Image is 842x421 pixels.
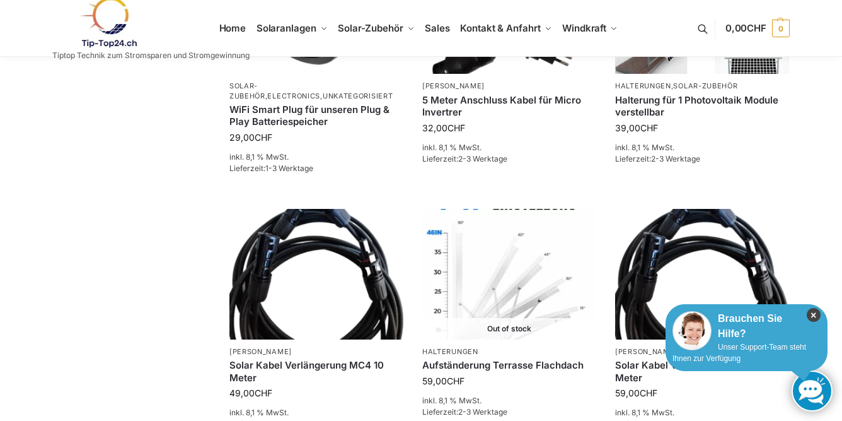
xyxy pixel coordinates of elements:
p: inkl. 8,1 % MwSt. [229,407,403,418]
img: Solar-Verlängerungskabel [229,209,403,340]
span: Unser Support-Team steht Ihnen zur Verfügung [672,343,806,363]
bdi: 29,00 [229,132,272,143]
span: Solar-Zubehör [338,22,403,34]
i: Schließen [807,308,821,322]
bdi: 59,00 [615,388,657,398]
bdi: 32,00 [422,122,465,133]
a: [PERSON_NAME] [615,347,678,356]
p: inkl. 8,1 % MwSt. [615,407,789,418]
span: 0 [772,20,790,37]
p: inkl. 8,1 % MwSt. [422,395,596,406]
a: WiFi Smart Plug für unseren Plug & Play Batteriespeicher [229,104,403,128]
a: Halterungen [615,81,671,90]
img: Solar-Verlängerungskabel [615,209,789,340]
span: CHF [640,388,657,398]
a: Halterung für 1 Photovoltaik Module verstellbar [615,94,789,119]
a: Solar-Zubehör [673,81,737,90]
span: Solaranlagen [257,22,316,34]
span: CHF [640,122,658,133]
img: Die optimierte Produktbeschreibung könnte wie folgt lauten: Flexibles Montagesystem für Solarpaneele [422,209,596,340]
span: CHF [447,122,465,133]
p: , , [229,81,403,101]
span: Windkraft [562,22,606,34]
p: inkl. 8,1 % MwSt. [229,151,403,163]
span: 2-3 Werktage [458,154,507,163]
div: Brauchen Sie Hilfe? [672,311,821,341]
span: Lieferzeit: [422,154,507,163]
p: Tiptop Technik zum Stromsparen und Stromgewinnung [52,52,250,59]
p: inkl. 8,1 % MwSt. [615,142,789,153]
span: Lieferzeit: [422,407,507,417]
span: CHF [447,376,464,386]
a: 5 Meter Anschluss Kabel für Micro Invertrer [422,94,596,119]
p: , [615,81,789,91]
a: Aufständerung Terrasse Flachdach [422,359,596,372]
a: Solar-Zubehör [229,81,265,100]
a: Unkategorisiert [323,92,393,100]
span: CHF [747,22,766,34]
bdi: 49,00 [229,388,272,398]
a: Electronics [267,92,320,100]
p: inkl. 8,1 % MwSt. [422,142,596,153]
span: Lieferzeit: [229,163,313,173]
span: 1-3 Werktage [265,163,313,173]
a: Solar Kabel Verlängerung MC4 15 Meter [615,359,789,384]
img: Customer service [672,311,712,350]
span: 0,00 [725,22,766,34]
a: [PERSON_NAME] [422,81,485,90]
a: Solar Kabel Verlängerung MC4 10 Meter [229,359,403,384]
span: 2-3 Werktage [651,154,700,163]
span: Sales [425,22,450,34]
a: [PERSON_NAME] [229,347,292,356]
span: Lieferzeit: [615,154,700,163]
span: CHF [255,388,272,398]
span: Kontakt & Anfahrt [460,22,540,34]
a: Out of stockDie optimierte Produktbeschreibung könnte wie folgt lauten: Flexibles Montagesystem f... [422,209,596,340]
span: 2-3 Werktage [458,407,507,417]
a: 0,00CHF 0 [725,9,790,47]
bdi: 39,00 [615,122,658,133]
span: CHF [255,132,272,143]
bdi: 59,00 [422,376,464,386]
a: Halterungen [422,347,478,356]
